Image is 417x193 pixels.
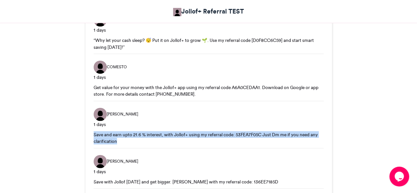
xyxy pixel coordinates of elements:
[389,167,410,186] iframe: chat widget
[94,131,324,145] div: Save and earn upto 21.6 % interest, with Jollof+ using my referral code: 53FEA7F05C Just Dm me if...
[94,61,107,74] img: COMESTO
[173,8,181,16] img: Jollof+ Referral TEST
[94,37,324,50] div: “Why let your cash sleep? 😴 Put it on Jollof+ to grow 🌱. Use my referral code [D0F8CC6C59] and st...
[94,108,107,121] img: Ali
[107,158,138,164] span: [PERSON_NAME]
[94,27,324,34] div: 1 days
[173,7,244,16] a: Jollof+ Referral TEST
[94,84,324,98] div: Get value for your money with the Jollof+ app using my referral code A6A0CEDAA1. Download on Goog...
[94,178,324,185] div: Save with Jollof [DATE] and get bigger. [PERSON_NAME] with my referral code: 136EE7185D
[94,168,324,175] div: 1 days
[107,64,127,70] span: COMESTO
[94,121,324,128] div: 1 days
[94,74,324,81] div: 1 days
[107,111,138,117] span: [PERSON_NAME]
[94,155,107,168] img: GODWIN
